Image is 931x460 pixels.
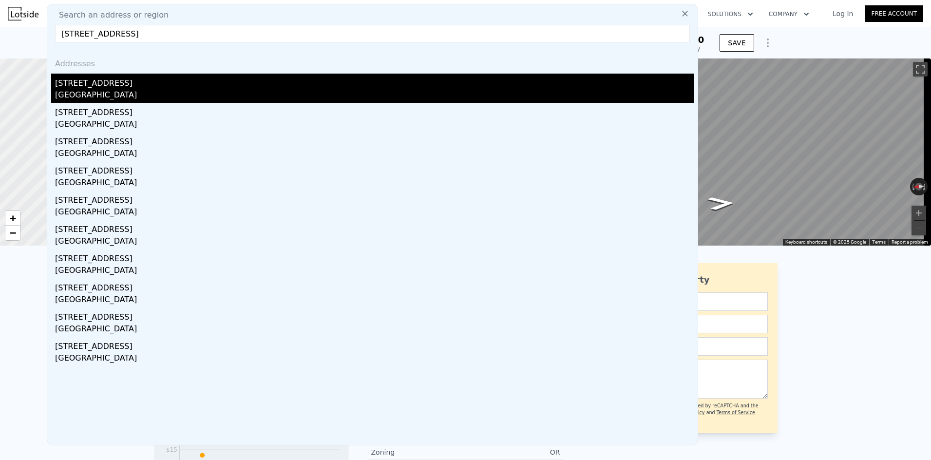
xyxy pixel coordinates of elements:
a: Terms (opens in new tab) [872,239,886,245]
button: Company [761,5,817,23]
button: Keyboard shortcuts [785,239,827,246]
button: Toggle fullscreen view [913,62,928,77]
div: [STREET_ADDRESS] [55,337,694,352]
div: [STREET_ADDRESS] [55,220,694,235]
div: Addresses [51,50,694,74]
a: Report a problem [892,239,928,245]
a: Terms of Service [717,410,755,415]
div: [GEOGRAPHIC_DATA] [55,265,694,278]
div: [STREET_ADDRESS] [55,161,694,177]
img: Lotside [8,7,38,20]
span: Search an address or region [51,9,169,21]
div: [STREET_ADDRESS] [55,74,694,89]
input: Enter an address, city, region, neighborhood or zip code [55,25,690,42]
div: [GEOGRAPHIC_DATA] [55,352,694,366]
button: Zoom out [912,221,926,235]
div: [GEOGRAPHIC_DATA] [55,89,694,103]
div: Zoning [371,447,466,457]
a: Zoom in [5,211,20,226]
button: Rotate counterclockwise [910,178,915,195]
div: [STREET_ADDRESS] [55,307,694,323]
div: [STREET_ADDRESS] [55,249,694,265]
div: [GEOGRAPHIC_DATA] [55,148,694,161]
div: [STREET_ADDRESS] [55,132,694,148]
div: [GEOGRAPHIC_DATA] [55,177,694,191]
button: Reset the view [910,182,928,191]
a: Zoom out [5,226,20,240]
a: Log In [821,9,865,19]
div: OR [466,447,560,457]
div: [STREET_ADDRESS] [55,191,694,206]
button: Solutions [700,5,761,23]
button: Zoom in [912,206,926,220]
div: [GEOGRAPHIC_DATA] [55,294,694,307]
tspan: $15 [166,446,177,453]
a: Free Account [865,5,923,22]
div: [STREET_ADDRESS] [55,103,694,118]
button: Rotate clockwise [923,178,928,195]
button: SAVE [720,34,754,52]
button: Show Options [758,33,778,53]
div: [GEOGRAPHIC_DATA] [55,118,694,132]
div: [GEOGRAPHIC_DATA] [55,323,694,337]
path: Go South, N Wall St [696,193,746,213]
span: © 2025 Google [833,239,866,245]
div: This site is protected by reCAPTCHA and the Google and apply. [655,402,767,423]
span: + [10,212,16,224]
div: [GEOGRAPHIC_DATA] [55,235,694,249]
div: [GEOGRAPHIC_DATA] [55,206,694,220]
div: [STREET_ADDRESS] [55,278,694,294]
span: − [10,227,16,239]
